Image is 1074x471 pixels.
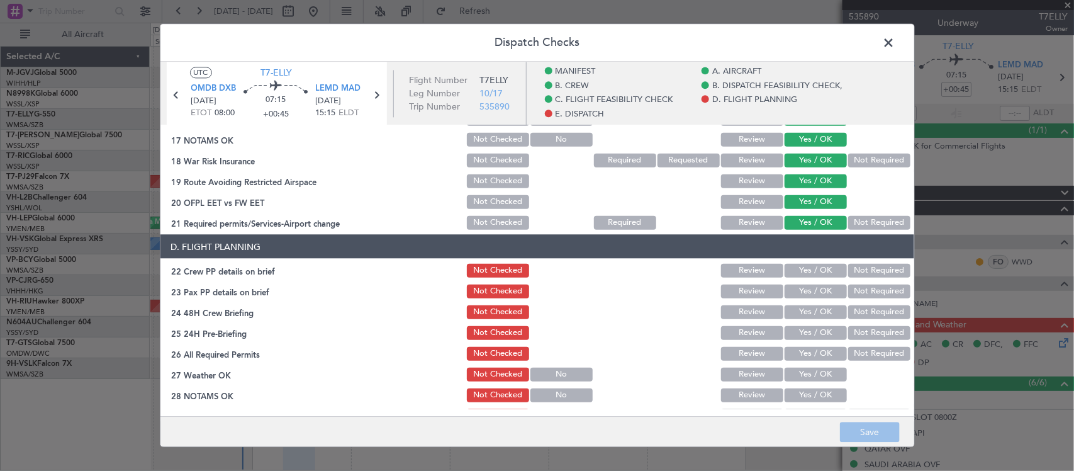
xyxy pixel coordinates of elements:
[848,215,910,229] button: Not Required
[848,346,910,360] button: Not Required
[848,305,910,319] button: Not Required
[848,409,910,423] button: Not Required
[785,215,847,229] button: Yes / OK
[848,326,910,339] button: Not Required
[785,263,847,277] button: Yes / OK
[848,263,910,277] button: Not Required
[785,367,847,381] button: Yes / OK
[785,284,847,298] button: Yes / OK
[160,24,914,62] header: Dispatch Checks
[785,326,847,339] button: Yes / OK
[785,174,847,188] button: Yes / OK
[785,409,847,423] button: Yes / OK
[785,153,847,167] button: Yes / OK
[848,284,910,298] button: Not Required
[785,388,847,402] button: Yes / OK
[785,346,847,360] button: Yes / OK
[785,305,847,319] button: Yes / OK
[848,153,910,167] button: Not Required
[785,195,847,208] button: Yes / OK
[785,132,847,146] button: Yes / OK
